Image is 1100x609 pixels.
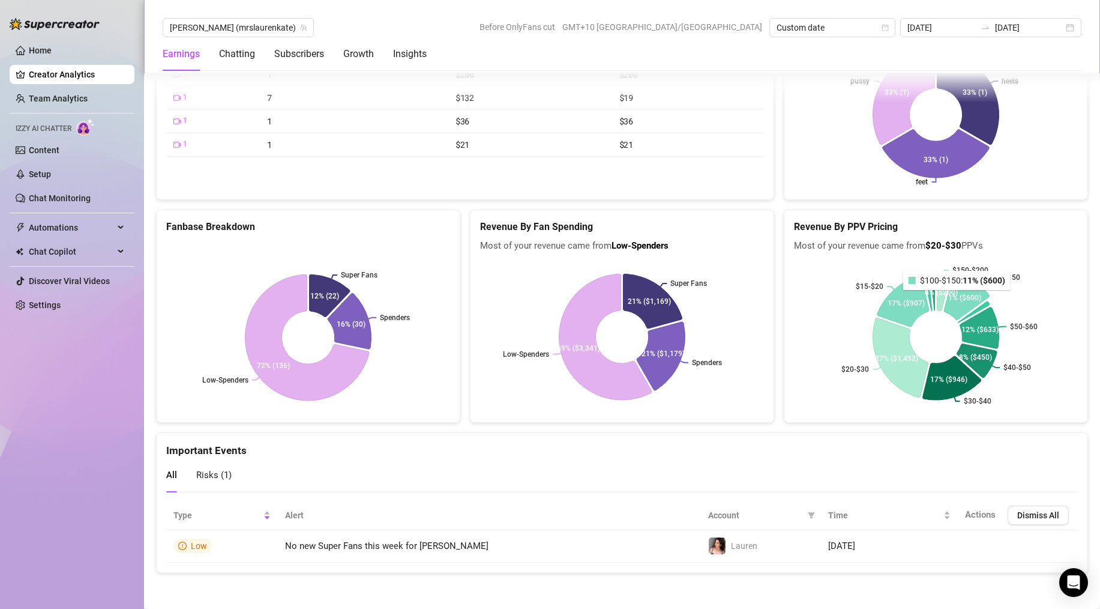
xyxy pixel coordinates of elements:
span: 1 [267,139,272,150]
input: Start date [907,21,976,34]
span: 1 [267,68,272,80]
span: 1 [183,68,187,80]
span: filter [808,512,815,519]
span: Chat Copilot [29,242,114,261]
span: Lauren [731,541,757,551]
span: Most of your revenue came from [480,239,764,253]
text: $15-$20 [856,282,883,291]
text: $30-$40 [964,397,991,405]
span: video-camera [173,71,181,78]
span: 1 [183,115,187,127]
text: Super Fans [341,271,377,279]
span: 1 [183,139,187,150]
span: Before OnlyFans cut [479,18,555,36]
span: No new Super Fans this week for [PERSON_NAME] [285,541,488,551]
span: thunderbolt [16,223,25,232]
img: logo-BBDzfeDw.svg [10,18,100,30]
a: Creator Analytics [29,65,125,84]
span: All [166,470,177,480]
a: Settings [29,300,61,310]
a: Discover Viral Videos [29,276,110,286]
span: $21 [619,139,633,150]
span: Time [828,509,941,522]
span: video-camera [173,118,181,125]
text: $20-$30 [841,365,869,374]
div: Insights [393,47,427,61]
span: Lauren (mrslaurenkate) [170,19,307,37]
span: 7 [267,92,272,103]
span: Most of your revenue came from PPVs [794,239,1078,253]
span: to [981,23,990,32]
span: Izzy AI Chatter [16,123,71,135]
span: [DATE] [828,541,855,551]
h5: Fanbase Breakdown [166,220,450,234]
span: calendar [882,24,889,31]
span: Risks ( 1 ) [196,470,232,480]
img: AI Chatter [76,118,95,136]
span: filter [805,506,817,524]
div: Growth [343,47,374,61]
div: Open Intercom Messenger [1059,568,1088,597]
text: heels [1002,77,1018,85]
th: Time [821,501,958,530]
span: Automations [29,218,114,237]
span: Custom date [777,19,888,37]
span: Type [173,509,261,522]
div: Earnings [163,47,200,61]
span: video-camera [173,94,181,101]
a: Home [29,46,52,55]
text: Super Fans [670,279,707,288]
button: Dismiss All [1008,506,1069,525]
text: Spenders [380,313,410,321]
b: Low-Spenders [612,240,669,251]
text: Low-Spenders [503,350,549,359]
th: Alert [278,501,701,530]
span: Dismiss All [1017,511,1059,520]
span: $36 [455,115,469,127]
th: Type [166,501,278,530]
img: Lauren [709,538,726,554]
div: Chatting [219,47,255,61]
a: Chat Monitoring [29,193,91,203]
span: swap-right [981,23,990,32]
div: Important Events [166,433,1078,459]
text: feet [916,178,928,186]
span: $36 [619,115,633,127]
a: Setup [29,169,51,179]
span: team [300,24,307,31]
h5: Revenue By Fan Spending [480,220,764,234]
span: $19 [619,92,633,103]
span: Low [191,541,207,551]
text: Spenders [692,359,722,367]
text: pussy [850,77,870,85]
span: video-camera [173,141,181,148]
text: Low-Spenders [202,375,248,384]
input: End date [995,21,1063,34]
text: $40-$50 [1003,363,1031,372]
a: Team Analytics [29,94,88,103]
div: Subscribers [274,47,324,61]
span: 1 [183,92,187,103]
b: $20-$30 [925,240,961,251]
span: 1 [267,115,272,127]
span: Account [708,509,803,522]
text: $50-$60 [1010,323,1038,331]
img: Chat Copilot [16,247,23,256]
span: $132 [455,92,474,103]
h5: Revenue By PPV Pricing [794,220,1078,234]
span: $200 [619,68,638,80]
a: Content [29,145,59,155]
text: $100-$150 [984,273,1020,282]
text: $150-$200 [952,266,988,274]
span: info-circle [178,542,187,550]
span: GMT+10 [GEOGRAPHIC_DATA]/[GEOGRAPHIC_DATA] [562,18,762,36]
span: Actions [965,509,996,520]
span: $200 [455,68,474,80]
span: $21 [455,139,469,150]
